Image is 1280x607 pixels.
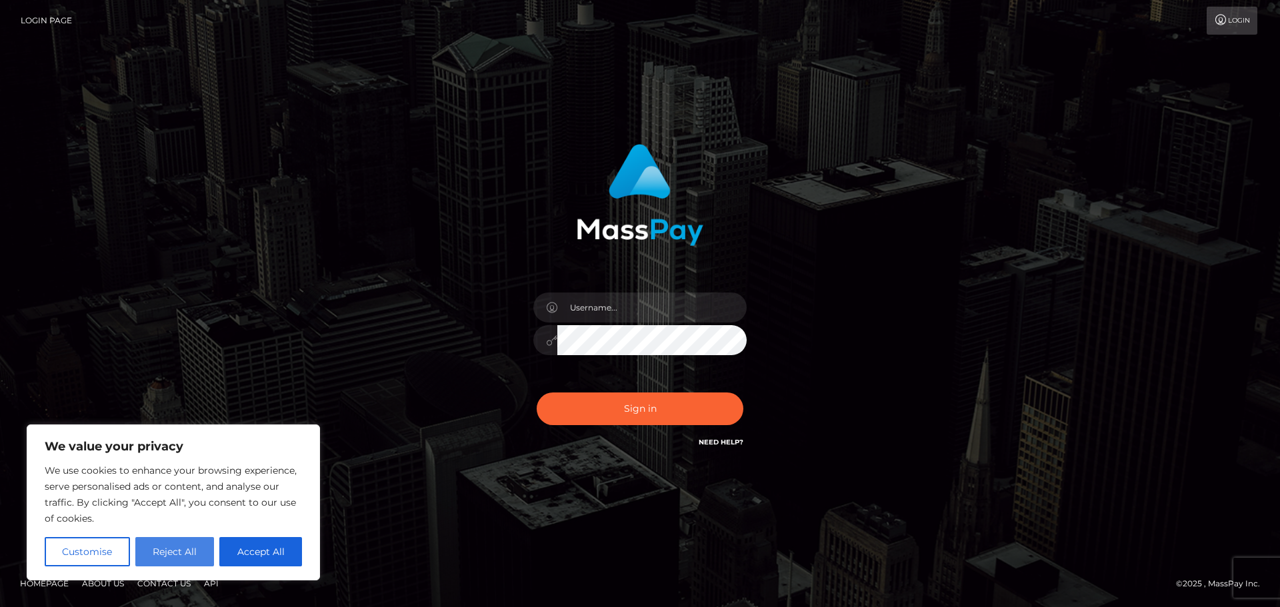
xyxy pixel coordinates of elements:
[557,293,747,322] input: Username...
[45,537,130,566] button: Customise
[1176,576,1270,591] div: © 2025 , MassPay Inc.
[577,144,703,246] img: MassPay Login
[1207,7,1257,35] a: Login
[45,438,302,454] p: We value your privacy
[21,7,72,35] a: Login Page
[135,537,215,566] button: Reject All
[537,392,743,425] button: Sign in
[15,573,74,594] a: Homepage
[199,573,224,594] a: API
[132,573,196,594] a: Contact Us
[219,537,302,566] button: Accept All
[77,573,129,594] a: About Us
[45,462,302,526] p: We use cookies to enhance your browsing experience, serve personalised ads or content, and analys...
[699,438,743,446] a: Need Help?
[27,424,320,580] div: We value your privacy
